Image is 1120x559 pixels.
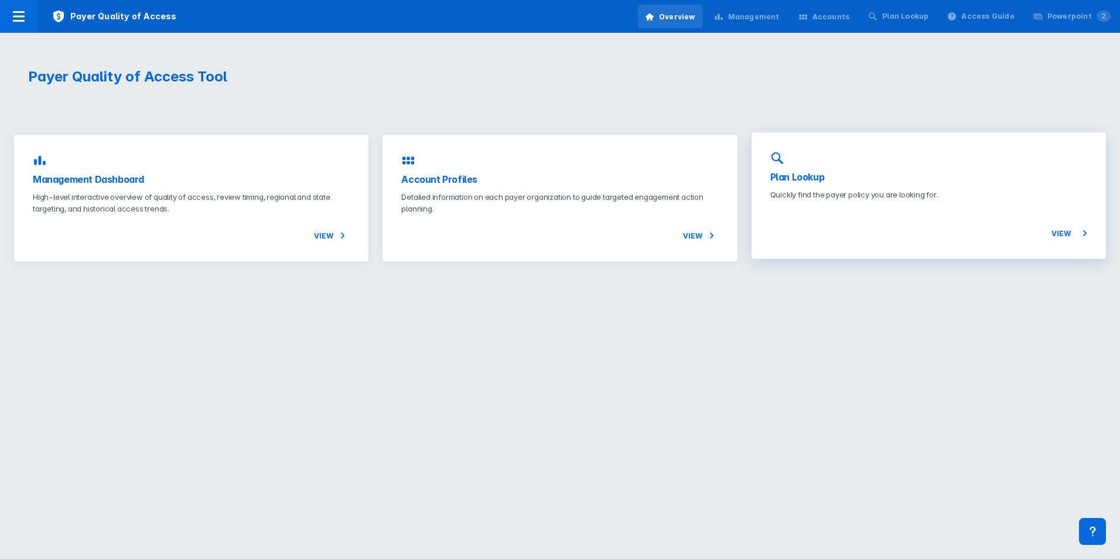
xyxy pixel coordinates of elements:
[638,5,702,28] a: Overview
[33,172,350,186] h3: Management Dashboard
[961,11,1014,22] div: Access Guide
[33,191,350,214] p: High-level interactive overview of quality of access, review timing, regional and state targeting...
[314,229,350,243] span: View
[791,5,857,28] a: Accounts
[28,68,546,86] h1: Payer Quality of Access Tool
[882,11,928,22] div: Plan Lookup
[1079,518,1106,545] div: Contact Support
[1051,226,1087,240] span: View
[401,191,718,214] p: Detailed information on each payer organization to guide targeted engagement action planning.
[728,12,780,22] div: Management
[770,170,1087,184] h3: Plan Lookup
[383,135,737,261] a: Account ProfilesDetailed information on each payer organization to guide targeted engagement acti...
[707,5,787,28] a: Management
[401,172,718,186] h3: Account Profiles
[683,229,719,243] span: View
[1047,11,1111,22] div: Powerpoint
[770,189,1087,200] p: Quickly find the payer policy you are looking for.
[1097,11,1111,22] span: 2
[659,12,695,22] div: Overview
[812,12,850,22] div: Accounts
[14,135,368,261] a: Management DashboardHigh-level interactive overview of quality of access, review timing, regional...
